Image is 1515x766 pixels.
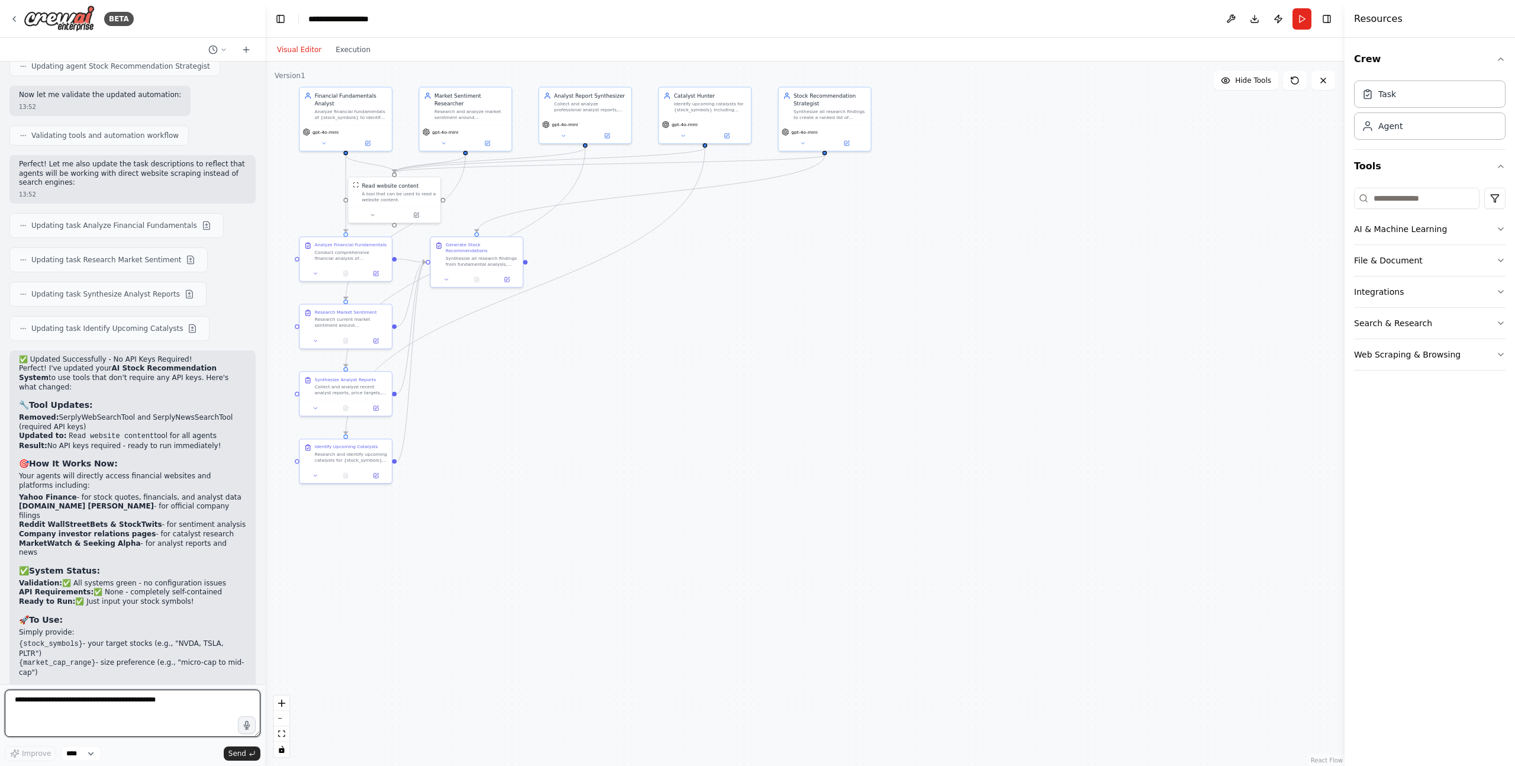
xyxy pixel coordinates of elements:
[674,101,747,113] div: Identify upcoming catalysts for {stock_symbols} including earnings announcements, product launche...
[1354,245,1506,276] button: File & Document
[705,131,747,140] button: Open in side panel
[397,258,426,330] g: Edge from b72fa788-e2b4-41e0-a70f-68f918b9e765 to 049e93e9-dd16-40a0-bff2-463e100b69a6
[315,317,388,329] div: Research current market sentiment around {stock_symbols} by directly accessing social media platf...
[19,502,154,510] strong: [DOMAIN_NAME] [PERSON_NAME]
[19,597,75,606] strong: Ready to Run:
[19,364,217,382] strong: AI Stock Recommendation System
[330,336,362,345] button: No output available
[19,502,246,520] li: - for official company filings
[315,309,377,315] div: Research Market Sentiment
[19,588,94,596] strong: API Requirements:
[1378,88,1396,100] div: Task
[1311,757,1343,764] a: React Flow attribution
[24,5,95,32] img: Logo
[19,520,246,530] li: - for sentiment analysis
[315,376,376,382] div: Synthesize Analyst Reports
[19,190,246,199] div: 13:52
[346,139,388,147] button: Open in side panel
[29,615,63,625] strong: To Use:
[19,472,246,490] p: Your agents will directly access financial websites and platforms including:
[19,597,246,607] li: ✅ Just input your stock symbols!
[434,108,507,120] div: Research and analyze market sentiment around {stock_symbols} by monitoring social media trends, r...
[19,493,77,501] strong: Yahoo Finance
[19,579,246,588] li: ✅ All systems green - no configuration issues
[672,121,698,127] span: gpt-4o-mini
[31,221,197,230] span: Updating task Analyze Financial Fundamentals
[330,269,362,278] button: No output available
[1354,276,1506,307] button: Integrations
[31,324,183,333] span: Updating task Identify Upcoming Catalysts
[1354,12,1403,26] h4: Resources
[19,432,246,442] li: tool for all agents
[19,539,246,558] li: - for analyst reports and news
[342,155,398,172] g: Edge from f527d612-23b8-4b08-935d-38a019881aaa to 8dd72705-0ebf-4f39-8c0a-486d8107a7fc
[473,155,829,232] g: Edge from d6915cce-5b9c-466f-8922-41372c84fcb9 to 049e93e9-dd16-40a0-bff2-463e100b69a6
[391,155,829,172] g: Edge from d6915cce-5b9c-466f-8922-41372c84fcb9 to 8dd72705-0ebf-4f39-8c0a-486d8107a7fc
[272,11,289,27] button: Hide left sidebar
[554,92,627,99] div: Analyst Report Synthesizer
[353,182,359,188] img: ScrapeWebsiteTool
[328,43,378,57] button: Execution
[299,304,392,349] div: Research Market SentimentResearch current market sentiment around {stock_symbols} by directly acc...
[237,43,256,57] button: Start a new chat
[391,148,708,173] g: Edge from 545c1b6c-99b1-44b0-ad48-95d582834b4b to 8dd72705-0ebf-4f39-8c0a-486d8107a7fc
[315,108,388,120] div: Analyze financial fundamentals of {stock_symbols} to identify undervalued micro-cap to mid-cap st...
[315,451,388,463] div: Research and identify upcoming catalysts for {stock_symbols} that could drive significant price m...
[794,108,866,120] div: Synthesize all research findings to create a ranked list of {stock_symbols} with the highest prob...
[418,87,512,152] div: Market Sentiment ResearcherResearch and analyze market sentiment around {stock_symbols} by monito...
[299,439,392,484] div: Identify Upcoming CatalystsResearch and identify upcoming catalysts for {stock_symbols} that coul...
[312,129,339,135] span: gpt-4o-mini
[446,255,518,267] div: Synthesize all research findings from fundamental analysis, sentiment research, analyst reports, ...
[342,148,589,367] g: Edge from 85f8fec9-9f45-44e0-ac85-c7ec2ccf7b77 to e35b78d9-22b8-4a48-977c-ba6669692bc2
[19,355,246,365] h2: ✅ Updated Successfully - No API Keys Required!
[19,520,162,529] strong: Reddit WallStreetBets & StockTwits
[29,459,118,468] strong: How It Works Now:
[19,442,246,451] li: No API keys required - ready to run immediately!
[274,726,289,742] button: fit view
[19,588,246,597] li: ✅ None - completely self-contained
[274,696,289,757] div: React Flow controls
[315,92,388,107] div: Financial Fundamentals Analyst
[31,289,180,299] span: Updating task Synthesize Analyst Reports
[19,160,246,188] p: Perfect! Let me also update the task descriptions to reflect that agents will be working with dir...
[5,746,56,761] button: Improve
[274,696,289,711] button: zoom in
[363,336,389,345] button: Open in side panel
[315,384,388,396] div: Collect and analyze recent analyst reports, price targets, and institutional research for {stock_...
[19,413,59,421] strong: Removed:
[432,129,458,135] span: gpt-4o-mini
[363,404,389,413] button: Open in side panel
[461,275,493,284] button: No output available
[794,92,866,107] div: Stock Recommendation Strategist
[224,746,260,761] button: Send
[104,12,134,26] div: BETA
[315,444,378,450] div: Identify Upcoming Catalysts
[342,155,350,232] g: Edge from f527d612-23b8-4b08-935d-38a019881aaa to 67e0e9cf-295b-4c20-a144-8cc05a2fb4d4
[19,458,246,469] h3: 🎯
[466,139,508,147] button: Open in side panel
[1354,150,1506,183] button: Tools
[494,275,520,284] button: Open in side panel
[19,442,47,450] strong: Result:
[446,242,518,253] div: Generate Stock Recommendations
[1235,76,1271,85] span: Hide Tools
[1354,214,1506,244] button: AI & Machine Learning
[19,579,62,587] strong: Validation:
[19,399,246,411] h3: 🔧
[552,121,578,127] span: gpt-4o-mini
[342,148,709,435] g: Edge from 545c1b6c-99b1-44b0-ad48-95d582834b4b to 7cfc707d-e168-496f-9a4d-c89dda87553b
[19,364,246,392] p: Perfect! I've updated your to use tools that don't require any API keys. Here's what changed:
[22,749,51,758] span: Improve
[31,255,181,265] span: Updating task Research Market Sentiment
[204,43,232,57] button: Switch to previous chat
[19,539,141,548] strong: MarketWatch & Seeking Alpha
[299,87,392,152] div: Financial Fundamentals AnalystAnalyze financial fundamentals of {stock_symbols} to identify under...
[395,211,437,220] button: Open in side panel
[275,71,305,81] div: Version 1
[330,471,362,480] button: No output available
[539,87,632,144] div: Analyst Report SynthesizerCollect and analyze professional analyst reports, price targets, and in...
[342,155,469,300] g: Edge from 7adfc5ed-4ffb-4052-a81c-0413d55432ac to b72fa788-e2b4-41e0-a70f-68f918b9e765
[274,711,289,726] button: zoom out
[19,628,246,638] p: Simply provide:
[554,101,627,113] div: Collect and analyze professional analyst reports, price targets, and institutional research on {s...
